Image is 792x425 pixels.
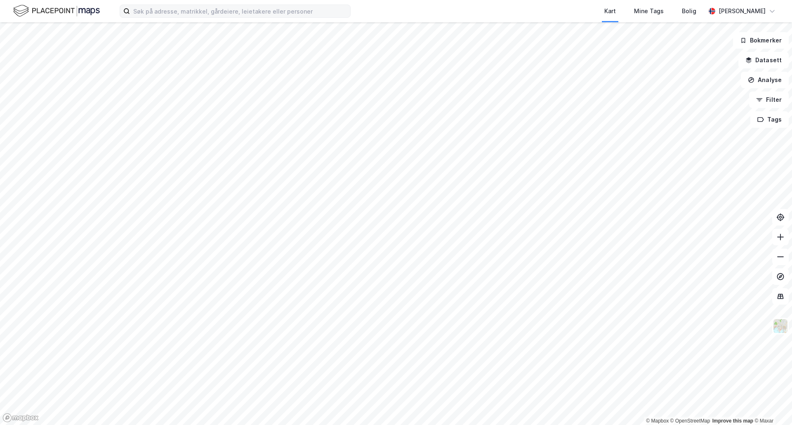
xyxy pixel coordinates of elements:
div: Mine Tags [634,6,664,16]
input: Søk på adresse, matrikkel, gårdeiere, leietakere eller personer [130,5,350,17]
div: [PERSON_NAME] [719,6,766,16]
iframe: Chat Widget [751,385,792,425]
img: logo.f888ab2527a4732fd821a326f86c7f29.svg [13,4,100,18]
div: Kart [604,6,616,16]
div: Kontrollprogram for chat [751,385,792,425]
div: Bolig [682,6,696,16]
